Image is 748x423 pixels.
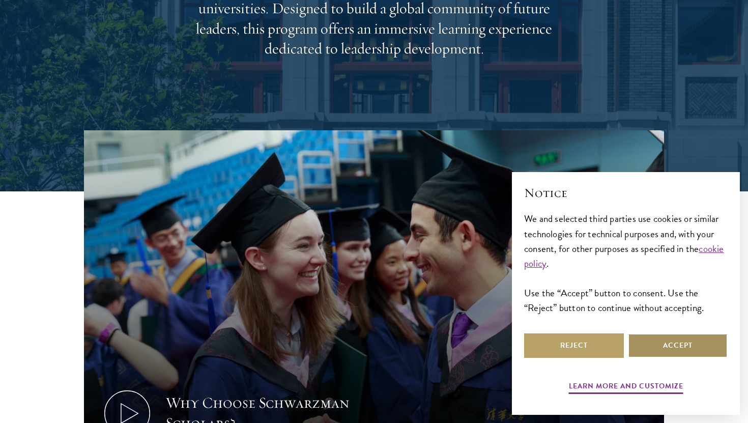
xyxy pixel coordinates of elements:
[524,184,728,202] h2: Notice
[524,241,724,271] a: cookie policy
[524,211,728,315] div: We and selected third parties use cookies or similar technologies for technical purposes and, wit...
[569,380,683,396] button: Learn more and customize
[524,333,624,358] button: Reject
[628,333,728,358] button: Accept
